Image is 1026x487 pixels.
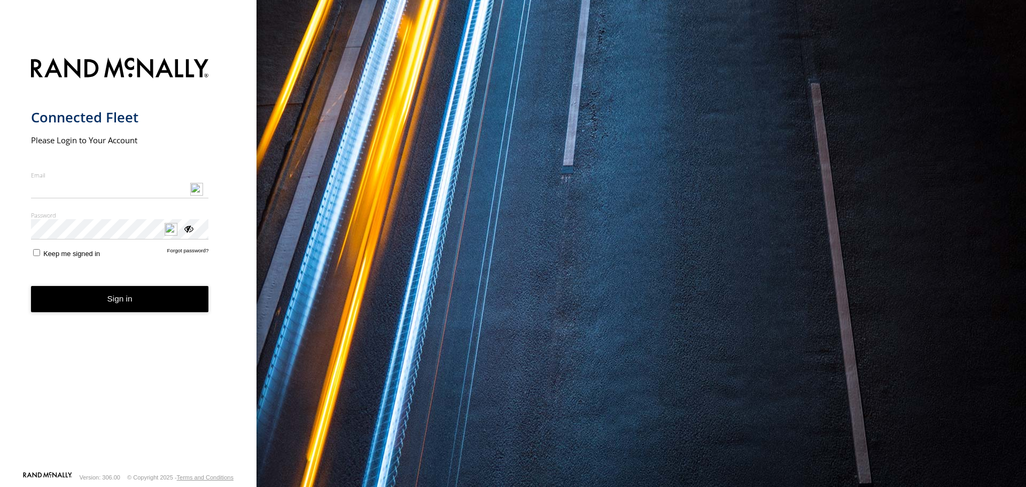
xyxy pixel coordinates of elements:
[177,474,234,481] a: Terms and Conditions
[43,250,100,258] span: Keep me signed in
[31,109,209,126] h1: Connected Fleet
[31,286,209,312] button: Sign in
[167,248,209,258] a: Forgot password?
[31,135,209,145] h2: Please Login to Your Account
[31,211,209,219] label: Password
[190,183,203,196] img: npw-badge-icon-locked.svg
[31,51,226,471] form: main
[31,171,209,179] label: Email
[127,474,234,481] div: © Copyright 2025 -
[165,223,177,236] img: npw-badge-icon-locked.svg
[23,472,72,483] a: Visit our Website
[31,56,209,83] img: Rand McNally
[80,474,120,481] div: Version: 306.00
[33,249,40,256] input: Keep me signed in
[183,223,193,234] div: ViewPassword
